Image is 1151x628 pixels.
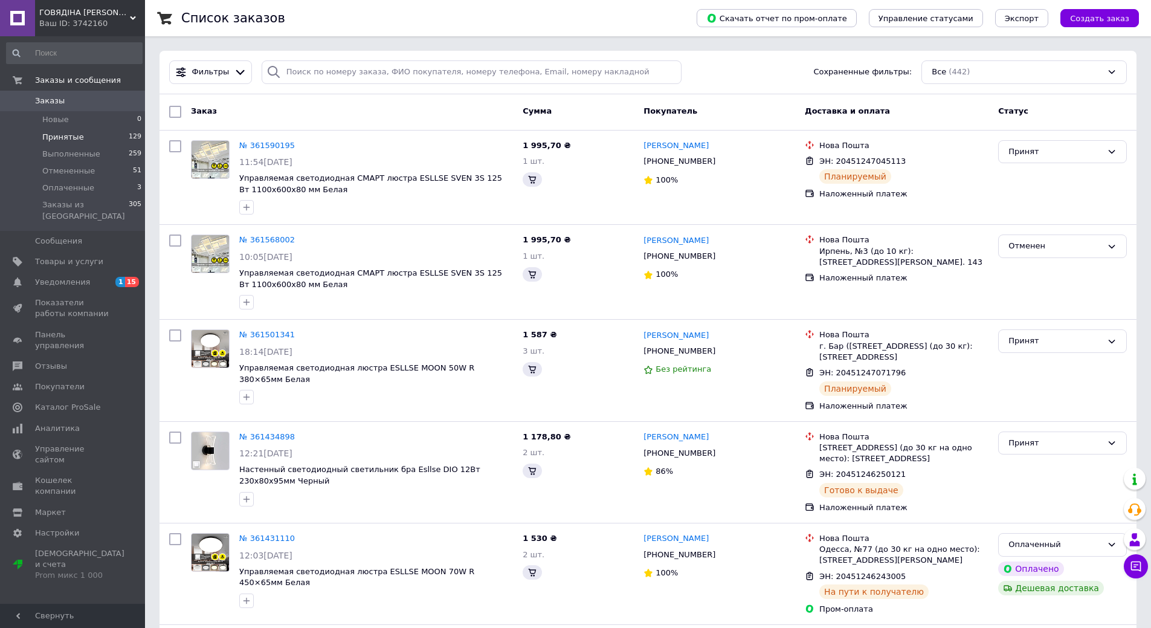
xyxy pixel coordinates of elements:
span: Новые [42,114,69,125]
span: Скачать отчет по пром-оплате [706,13,847,24]
div: г. Бар ([STREET_ADDRESS] (до 30 кг): [STREET_ADDRESS] [819,341,988,363]
span: Заказы и сообщения [35,75,121,86]
a: [PERSON_NAME] [643,330,709,342]
span: Показатели работы компании [35,297,112,319]
div: Планируемый [819,381,891,396]
button: Создать заказ [1060,9,1139,27]
span: Настенный светодиодный светильник бра Esllse DIO 12Вт 230х80х95мм Черный [239,465,480,485]
span: Управление сайтом [35,444,112,465]
span: 100% [656,568,678,577]
a: № 361568002 [239,235,295,244]
span: Принятые [42,132,84,143]
span: 12:03[DATE] [239,551,292,560]
div: Ваш ID: 3742160 [39,18,145,29]
span: 1 шт. [523,157,544,166]
span: 1 530 ₴ [523,534,556,543]
div: Нова Пошта [819,533,988,544]
span: 1 995,70 ₴ [523,141,570,150]
span: [DEMOGRAPHIC_DATA] и счета [35,548,124,581]
span: Панель управления [35,329,112,351]
span: Сумма [523,106,552,115]
button: Управление статусами [869,9,983,27]
span: 100% [656,270,678,279]
div: Наложенный платеж [819,189,988,199]
div: Нова Пошта [819,140,988,151]
span: 1 [115,277,125,287]
div: [PHONE_NUMBER] [641,445,718,461]
span: 1 587 ₴ [523,330,556,339]
span: Доставка и оплата [805,106,890,115]
span: Настройки [35,528,79,539]
span: 15 [125,277,139,287]
span: Без рейтинга [656,364,711,374]
span: 11:54[DATE] [239,157,292,167]
span: Заказы [35,95,65,106]
span: Оплаченные [42,183,94,193]
span: 0 [137,114,141,125]
div: Оплаченный [1008,539,1102,551]
div: [PHONE_NUMBER] [641,248,718,264]
div: Принят [1008,437,1102,450]
a: Фото товару [191,140,230,179]
span: 2 шт. [523,448,544,457]
span: Покупатели [35,381,85,392]
a: [PERSON_NAME] [643,235,709,247]
div: На пути к получателю [819,584,929,599]
span: 3 шт. [523,346,544,355]
span: 1 995,70 ₴ [523,235,570,244]
div: Пром-оплата [819,604,988,615]
img: Фото товару [192,432,229,470]
img: Фото товару [192,534,229,571]
div: Одесса, №77 (до 30 кг на одно место): [STREET_ADDRESS][PERSON_NAME] [819,544,988,566]
div: Принят [1008,146,1102,158]
span: Аналитика [35,423,80,434]
span: ГОВЯДІНА ІВАННА ІВАНІВНА ФОП [39,7,130,18]
span: 2 шт. [523,550,544,559]
span: Все [932,66,946,78]
a: [PERSON_NAME] [643,533,709,545]
div: Оплачено [998,562,1063,576]
div: Готово к выдаче [819,483,903,497]
a: № 361501341 [239,330,295,339]
span: (442) [949,67,970,76]
span: Фильтры [192,66,230,78]
span: Управление статусами [879,14,973,23]
span: ЭН: 20451246250121 [819,470,906,479]
div: Наложенный платеж [819,401,988,412]
span: 1 шт. [523,251,544,261]
div: [STREET_ADDRESS] (до 30 кг на одно место): [STREET_ADDRESS] [819,442,988,464]
img: Фото товару [192,235,229,273]
div: Принят [1008,335,1102,348]
a: Фото товару [191,329,230,368]
img: Фото товару [192,141,229,178]
span: Уведомления [35,277,90,288]
span: Маркет [35,507,66,518]
span: 100% [656,175,678,184]
a: Фото товару [191,432,230,470]
span: 18:14[DATE] [239,347,292,357]
span: ЭН: 20451247045113 [819,157,906,166]
a: Управляемая светодиодная СМАРТ люстра ESLLSE SVEN 3S 125 Вт 1100x600x80 мм Белая [239,173,502,194]
span: 12:21[DATE] [239,448,292,458]
div: Нова Пошта [819,432,988,442]
span: Отмененные [42,166,95,176]
span: 305 [129,199,141,221]
a: Управляемая светодиодная люстра ESLLSE MOON 50W R 380×65мм Белая [239,363,474,384]
span: Покупатель [643,106,697,115]
span: ЭН: 20451247071796 [819,368,906,377]
span: Создать заказ [1070,14,1129,23]
div: [PHONE_NUMBER] [641,343,718,359]
span: 129 [129,132,141,143]
button: Скачать отчет по пром-оплате [697,9,857,27]
span: Сохраненные фильтры: [813,66,912,78]
div: [PHONE_NUMBER] [641,154,718,169]
span: Заказы из [GEOGRAPHIC_DATA] [42,199,129,221]
a: Управляемая светодиодная люстра ESLLSE MOON 70W R 450×65мм Белая [239,567,474,588]
span: Товары и услуги [35,256,103,267]
a: Управляемая светодиодная СМАРТ люстра ESLLSE SVEN 3S 125 Вт 1100x600x80 мм Белая [239,268,502,289]
span: Отзывы [35,361,67,372]
span: Статус [998,106,1028,115]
